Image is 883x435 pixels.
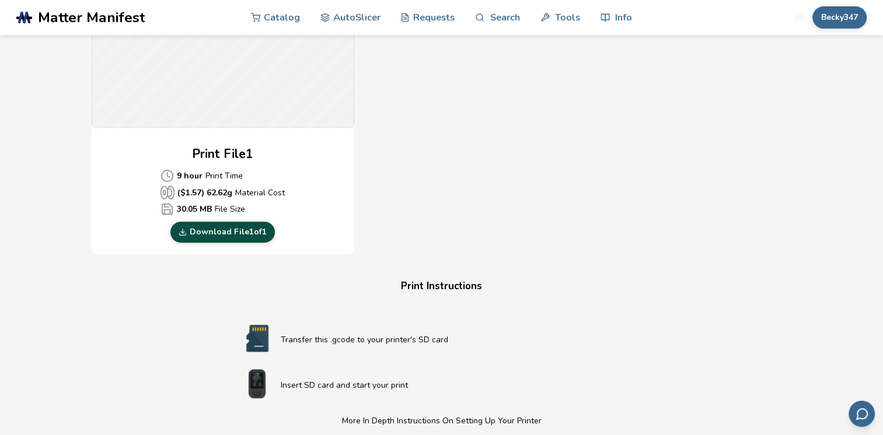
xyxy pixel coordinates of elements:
[160,202,285,216] p: File Size
[170,222,275,243] a: Download File1of1
[220,278,664,296] h4: Print Instructions
[38,9,145,26] span: Matter Manifest
[234,369,281,398] img: Start print
[177,170,203,182] b: 9 hour
[234,324,281,353] img: SD card
[177,187,232,199] b: ($ 1.57 ) 62.62 g
[160,169,285,183] p: Print Time
[849,401,875,427] button: Send feedback via email
[160,169,174,183] span: Average Cost
[177,203,212,215] b: 30.05 MB
[281,379,650,391] p: Insert SD card and start your print
[160,202,174,216] span: Average Cost
[192,145,253,163] h2: Print File 1
[812,6,867,29] button: Becky347
[281,334,650,346] p: Transfer this .gcode to your printer's SD card
[160,185,285,199] p: Material Cost
[160,185,174,199] span: Average Cost
[234,415,650,427] p: More In Depth Instructions On Setting Up Your Printer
